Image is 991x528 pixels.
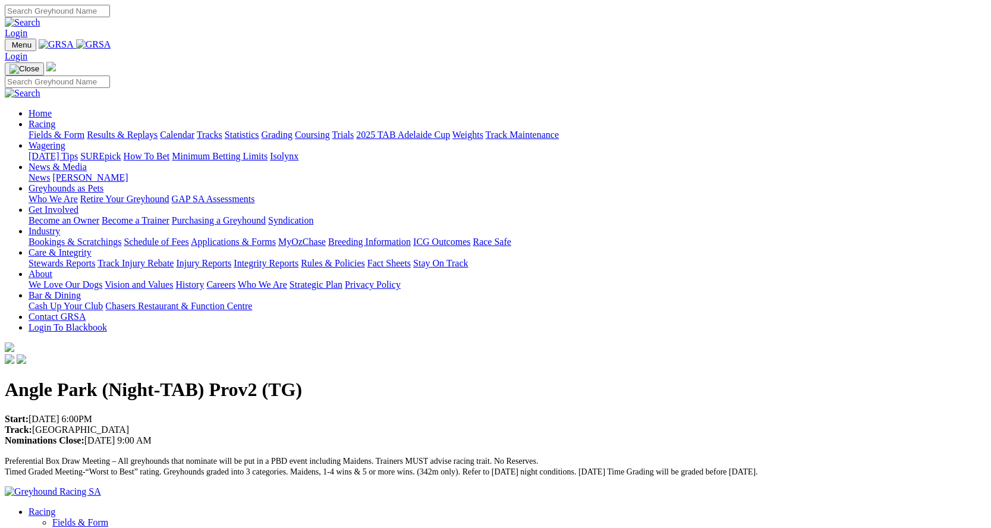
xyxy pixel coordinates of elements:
a: Racing [29,119,55,129]
a: Statistics [225,130,259,140]
img: twitter.svg [17,354,26,364]
a: Schedule of Fees [124,237,188,247]
div: Get Involved [29,215,986,226]
a: News [29,172,50,183]
a: Retire Your Greyhound [80,194,169,204]
span: Preferential Box Draw Meeting – All greyhounds that nominate will be put in a PBD event including... [5,457,758,476]
a: Integrity Reports [234,258,298,268]
button: Toggle navigation [5,39,36,51]
a: History [175,279,204,290]
div: About [29,279,986,290]
a: Syndication [268,215,313,225]
div: Care & Integrity [29,258,986,269]
img: logo-grsa-white.png [46,62,56,71]
a: Weights [452,130,483,140]
a: Grading [262,130,292,140]
a: Who We Are [238,279,287,290]
div: Industry [29,237,986,247]
a: Bar & Dining [29,290,81,300]
strong: Nominations Close: [5,435,84,445]
a: Home [29,108,52,118]
a: SUREpick [80,151,121,161]
a: GAP SA Assessments [172,194,255,204]
a: Tracks [197,130,222,140]
strong: Track: [5,425,32,435]
a: Cash Up Your Club [29,301,103,311]
a: Greyhounds as Pets [29,183,103,193]
a: Rules & Policies [301,258,365,268]
img: GRSA [76,39,111,50]
a: Breeding Information [328,237,411,247]
a: Contact GRSA [29,312,86,322]
a: Coursing [295,130,330,140]
a: Wagering [29,140,65,150]
a: Racing [29,507,55,517]
a: How To Bet [124,151,170,161]
div: Bar & Dining [29,301,986,312]
img: logo-grsa-white.png [5,342,14,352]
a: Trials [332,130,354,140]
p: [DATE] 6:00PM [GEOGRAPHIC_DATA] [DATE] 9:00 AM [5,414,986,446]
a: Track Injury Rebate [97,258,174,268]
a: MyOzChase [278,237,326,247]
img: Search [5,88,40,99]
a: Applications & Forms [191,237,276,247]
a: [DATE] Tips [29,151,78,161]
h1: Angle Park (Night-TAB) Prov2 (TG) [5,379,986,401]
input: Search [5,5,110,17]
a: Injury Reports [176,258,231,268]
a: Care & Integrity [29,247,92,257]
div: Wagering [29,151,986,162]
button: Toggle navigation [5,62,44,76]
a: Chasers Restaurant & Function Centre [105,301,252,311]
img: Close [10,64,39,74]
a: Login [5,28,27,38]
div: News & Media [29,172,986,183]
img: Greyhound Racing SA [5,486,101,497]
a: Get Involved [29,205,78,215]
a: Industry [29,226,60,236]
a: Results & Replays [87,130,158,140]
a: Isolynx [270,151,298,161]
a: Purchasing a Greyhound [172,215,266,225]
a: ICG Outcomes [413,237,470,247]
div: Greyhounds as Pets [29,194,986,205]
a: Become an Owner [29,215,99,225]
a: Vision and Values [105,279,173,290]
a: [PERSON_NAME] [52,172,128,183]
img: GRSA [39,39,74,50]
a: Who We Are [29,194,78,204]
a: Privacy Policy [345,279,401,290]
a: 2025 TAB Adelaide Cup [356,130,450,140]
div: Racing [29,130,986,140]
a: Bookings & Scratchings [29,237,121,247]
a: Strategic Plan [290,279,342,290]
a: News & Media [29,162,87,172]
a: Calendar [160,130,194,140]
a: About [29,269,52,279]
a: Track Maintenance [486,130,559,140]
span: Menu [12,40,32,49]
a: Login To Blackbook [29,322,107,332]
a: Race Safe [473,237,511,247]
a: Become a Trainer [102,215,169,225]
a: Login [5,51,27,61]
a: Stewards Reports [29,258,95,268]
input: Search [5,76,110,88]
a: Minimum Betting Limits [172,151,268,161]
img: facebook.svg [5,354,14,364]
img: Search [5,17,40,28]
a: Fields & Form [52,517,108,527]
a: We Love Our Dogs [29,279,102,290]
a: Stay On Track [413,258,468,268]
a: Fields & Form [29,130,84,140]
a: Careers [206,279,235,290]
strong: Start: [5,414,29,424]
a: Fact Sheets [367,258,411,268]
